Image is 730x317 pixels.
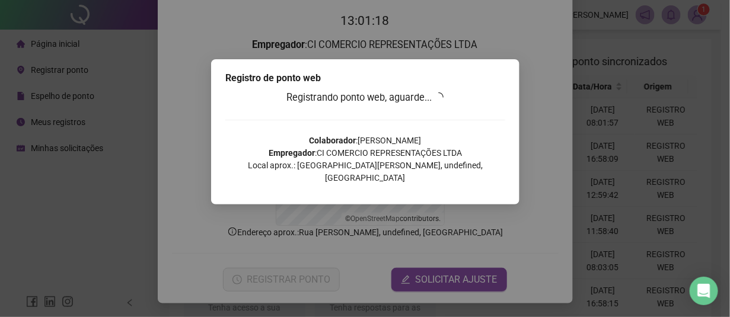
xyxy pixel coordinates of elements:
[309,136,356,145] strong: Colaborador
[432,91,445,104] span: loading
[269,148,315,158] strong: Empregador
[690,277,718,305] div: Open Intercom Messenger
[225,71,505,85] div: Registro de ponto web
[225,135,505,184] p: : [PERSON_NAME] : CI COMERCIO REPRESENTAÇÕES LTDA Local aprox.: [GEOGRAPHIC_DATA][PERSON_NAME], u...
[225,90,505,105] h3: Registrando ponto web, aguarde...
